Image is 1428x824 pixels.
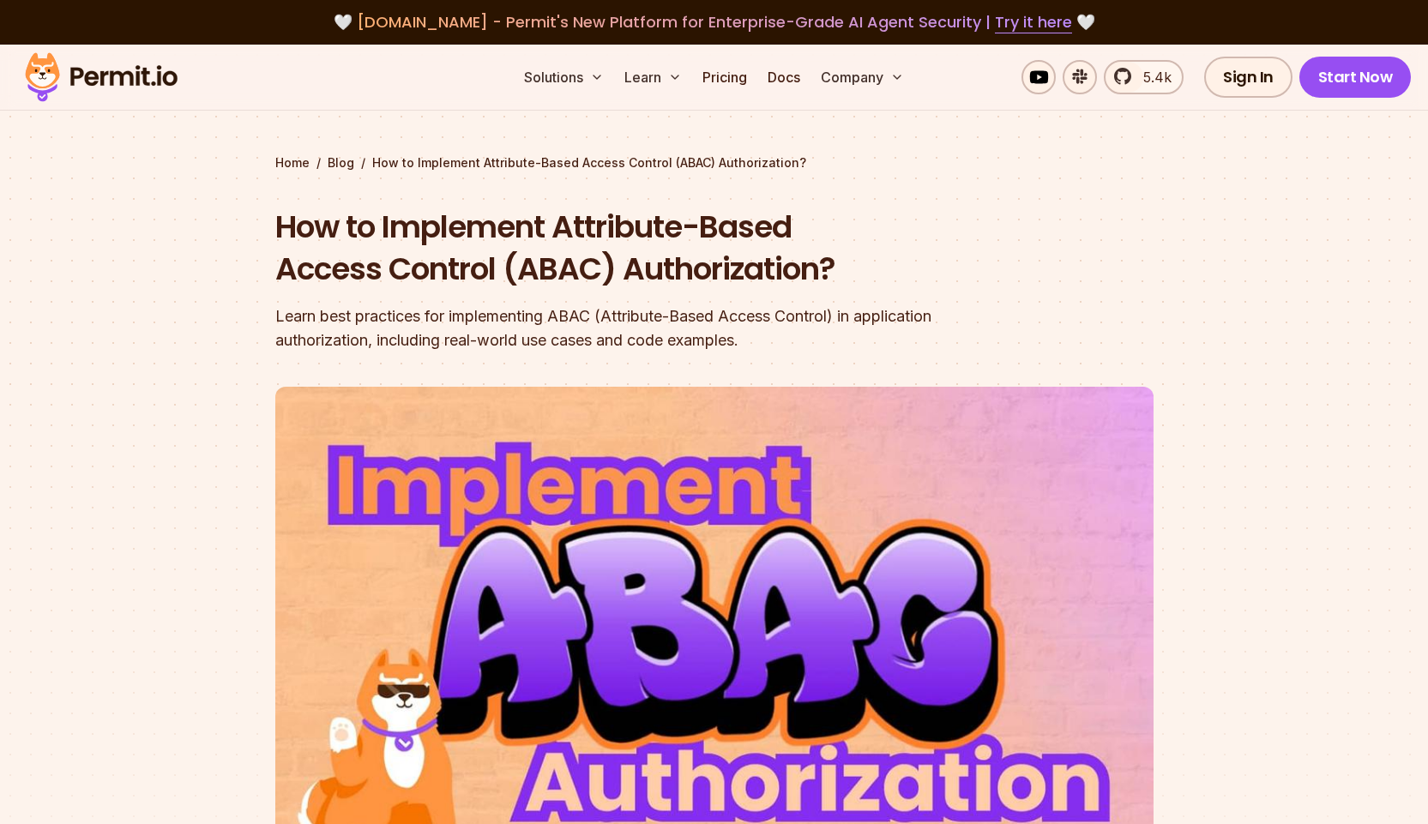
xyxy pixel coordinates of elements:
[275,154,1154,171] div: / /
[1104,60,1184,94] a: 5.4k
[995,11,1072,33] a: Try it here
[275,206,934,291] h1: How to Implement Attribute-Based Access Control (ABAC) Authorization?
[1299,57,1412,98] a: Start Now
[1204,57,1292,98] a: Sign In
[814,60,911,94] button: Company
[517,60,611,94] button: Solutions
[328,154,354,171] a: Blog
[275,304,934,352] div: Learn best practices for implementing ABAC (Attribute-Based Access Control) in application author...
[275,154,310,171] a: Home
[761,60,807,94] a: Docs
[17,48,185,106] img: Permit logo
[1133,67,1172,87] span: 5.4k
[696,60,754,94] a: Pricing
[357,11,1072,33] span: [DOMAIN_NAME] - Permit's New Platform for Enterprise-Grade AI Agent Security |
[41,10,1387,34] div: 🤍 🤍
[618,60,689,94] button: Learn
